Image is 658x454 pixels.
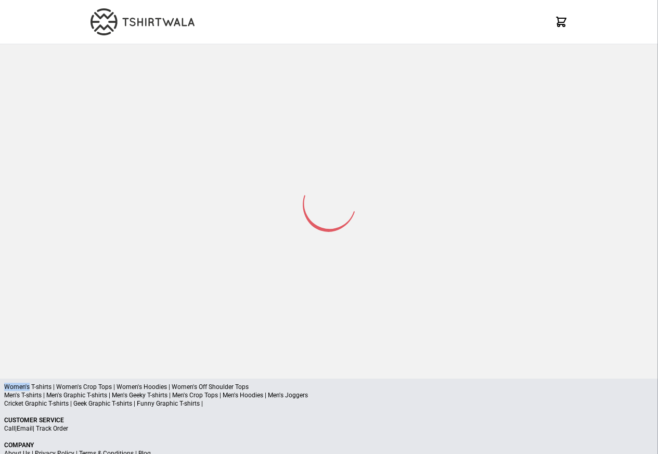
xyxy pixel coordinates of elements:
[4,391,654,399] p: Men's T-shirts | Men's Graphic T-shirts | Men's Geeky T-shirts | Men's Crop Tops | Men's Hoodies ...
[4,399,654,408] p: Cricket Graphic T-shirts | Geek Graphic T-shirts | Funny Graphic T-shirts |
[4,424,654,433] p: | |
[4,383,654,391] p: Women's T-shirts | Women's Crop Tops | Women's Hoodies | Women's Off Shoulder Tops
[4,441,654,449] p: Company
[4,425,15,432] a: Call
[36,425,68,432] a: Track Order
[4,416,654,424] p: Customer Service
[17,425,33,432] a: Email
[91,8,195,35] img: TW-LOGO-400-104.png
